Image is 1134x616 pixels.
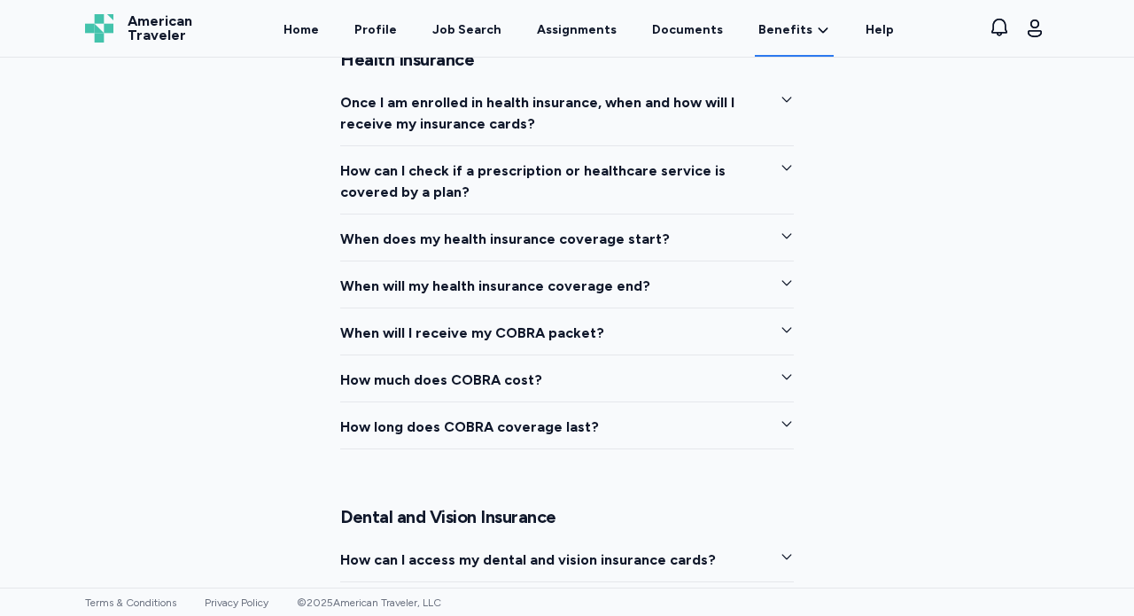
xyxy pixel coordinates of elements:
span: When does my health insurance coverage start? [340,229,670,250]
button: When will I receive my COBRA packet? [340,323,794,355]
span: When will I receive my COBRA packet? [340,323,604,344]
span: When will my health insurance coverage end? [340,276,650,297]
span: American Traveler [128,14,192,43]
a: Benefits [758,21,830,39]
button: How long does COBRA coverage last? [340,417,794,449]
button: How can I access my dental and vision insurance cards? [340,550,794,582]
button: How can I check if a prescription or healthcare service is covered by a plan? [340,160,794,214]
button: When will my health insurance coverage end? [340,276,794,308]
div: Job Search [432,21,501,39]
a: Terms & Conditions [85,597,176,609]
button: Once I am enrolled in health insurance, when and how will I receive my insurance cards? [340,92,794,146]
span: © 2025 American Traveler, LLC [297,597,441,609]
span: Benefits [758,21,812,39]
span: How can I check if a prescription or healthcare service is covered by a plan? [340,160,765,203]
button: When does my health insurance coverage start? [340,229,794,261]
span: How long does COBRA coverage last? [340,417,599,438]
span: How much does COBRA cost? [340,370,542,391]
a: Privacy Policy [205,597,268,609]
img: Logo [85,14,113,43]
span: How can I access my dental and vision insurance cards? [340,550,716,571]
span: Once I am enrolled in health insurance, when and how will I receive my insurance cards? [340,92,765,135]
h2: Dental and Vision Insurance [340,506,794,528]
h2: Health Insurance [340,49,794,71]
button: How much does COBRA cost? [340,370,794,402]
